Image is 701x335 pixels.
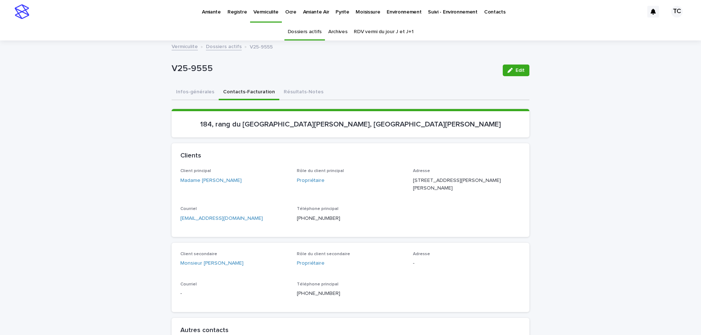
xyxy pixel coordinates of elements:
[297,215,405,222] p: [PHONE_NUMBER]
[297,177,325,184] a: Propriétaire
[180,177,242,184] a: Madame [PERSON_NAME]
[413,260,521,267] p: -
[180,252,217,256] span: Client secondaire
[413,177,521,192] p: [STREET_ADDRESS][PERSON_NAME][PERSON_NAME]
[297,282,338,287] span: Téléphone principal
[328,23,348,40] a: Archives
[180,290,288,297] p: -
[172,85,219,100] button: Infos-générales
[297,290,405,297] p: [PHONE_NUMBER]
[206,42,242,50] a: Dossiers actifs
[180,120,521,129] p: 184, rang du [GEOGRAPHIC_DATA][PERSON_NAME], [GEOGRAPHIC_DATA][PERSON_NAME]
[172,42,198,50] a: Vermiculite
[180,169,211,173] span: Client principal
[180,260,244,267] a: Monsieur [PERSON_NAME]
[297,169,344,173] span: Rôle du client principal
[180,207,197,211] span: Courriel
[250,42,273,50] p: V25-9555
[354,23,413,40] a: RDV vermi du jour J et J+1
[297,260,325,267] a: Propriétaire
[503,65,529,76] button: Edit
[219,85,279,100] button: Contacts-Facturation
[180,152,201,160] h2: Clients
[172,63,497,74] p: V25-9555
[15,4,29,19] img: stacker-logo-s-only.png
[288,23,322,40] a: Dossiers actifs
[180,327,229,335] h2: Autres contacts
[297,207,338,211] span: Téléphone principal
[413,252,430,256] span: Adresse
[180,282,197,287] span: Courriel
[671,6,683,17] div: TC
[180,216,263,221] a: [EMAIL_ADDRESS][DOMAIN_NAME]
[297,252,350,256] span: Rôle du client secondaire
[279,85,328,100] button: Résultats-Notes
[516,68,525,73] span: Edit
[413,169,430,173] span: Adresse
